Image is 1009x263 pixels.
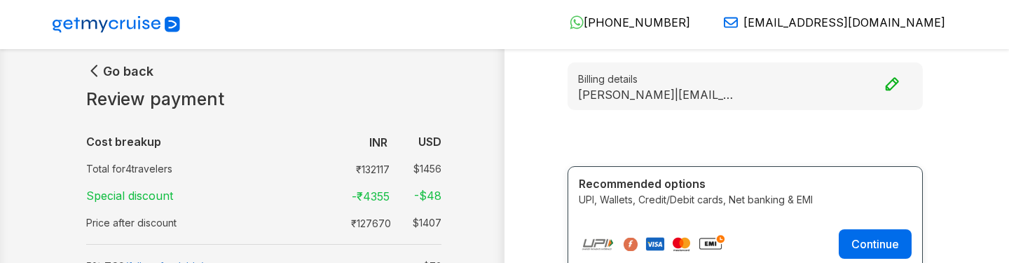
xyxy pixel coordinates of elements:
[578,72,912,86] small: Billing details
[568,131,923,152] h3: Payment options
[86,89,441,110] h1: Review payment
[317,128,324,156] td: :
[317,182,324,210] td: :
[578,88,739,101] p: [PERSON_NAME] | [EMAIL_ADDRESS][DOMAIN_NAME]
[86,210,317,236] td: Price after discount
[317,210,324,236] td: :
[584,15,690,29] span: [PHONE_NUMBER]
[418,135,441,149] b: USD
[579,177,912,191] h4: Recommended options
[86,62,153,79] button: Go back
[317,156,324,182] td: :
[86,156,317,182] td: Total for 4 travelers
[397,213,441,233] td: $ 1407
[414,189,441,203] strong: -$ 48
[839,229,912,259] button: Continue
[352,189,390,203] strong: -₹ 4355
[395,159,441,179] td: $ 1456
[724,15,738,29] img: Email
[713,15,945,29] a: [EMAIL_ADDRESS][DOMAIN_NAME]
[86,189,173,203] strong: Special discount
[558,15,690,29] a: [PHONE_NUMBER]
[743,15,945,29] span: [EMAIL_ADDRESS][DOMAIN_NAME]
[86,135,161,149] b: Cost breakup
[369,135,387,149] b: INR
[570,15,584,29] img: WhatsApp
[344,159,395,179] td: ₹ 132117
[579,192,912,207] p: UPI, Wallets, Credit/Debit cards, Net banking & EMI
[344,213,397,233] td: ₹ 127670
